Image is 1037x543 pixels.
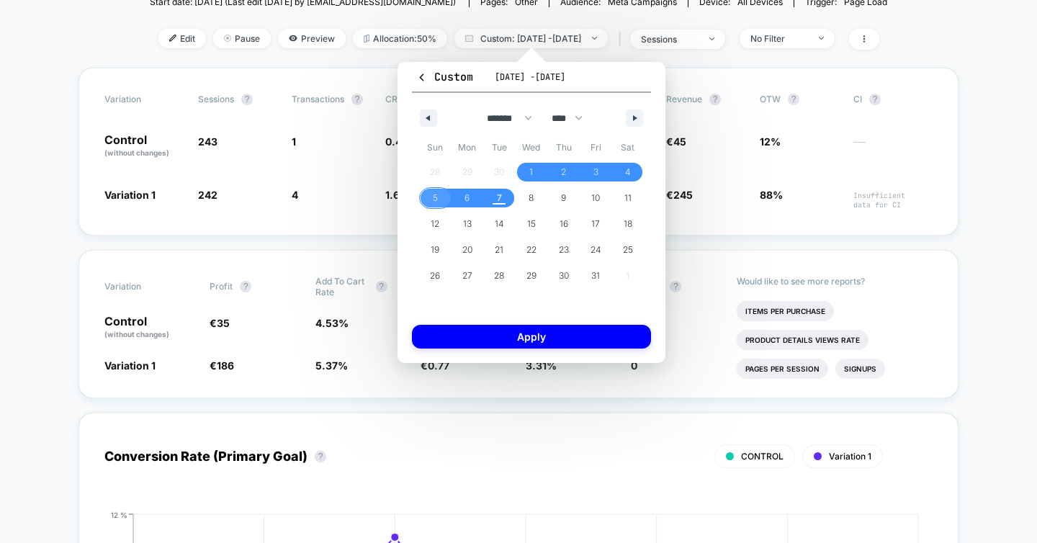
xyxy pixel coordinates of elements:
[431,211,439,237] span: 12
[611,211,644,237] button: 18
[547,237,580,263] button: 23
[111,510,127,519] tspan: 12 %
[561,185,566,211] span: 9
[592,37,597,40] img: end
[419,185,452,211] button: 5
[462,263,472,289] span: 27
[591,263,600,289] span: 31
[412,69,651,93] button: Custom[DATE] -[DATE]
[497,185,502,211] span: 7
[788,94,799,105] button: ?
[104,148,169,157] span: (without changes)
[430,263,440,289] span: 26
[593,159,598,185] span: 3
[580,136,612,159] span: Fri
[516,185,548,211] button: 8
[853,94,933,105] span: CI
[198,94,234,104] span: Sessions
[673,135,686,148] span: 45
[624,185,632,211] span: 11
[580,159,612,185] button: 3
[419,263,452,289] button: 26
[673,189,693,201] span: 245
[580,263,612,289] button: 31
[104,276,184,297] span: Variation
[580,211,612,237] button: 17
[104,359,156,372] span: Variation 1
[433,185,438,211] span: 5
[611,185,644,211] button: 11
[158,29,206,48] span: Edit
[516,211,548,237] button: 15
[351,94,363,105] button: ?
[516,136,548,159] span: Wed
[529,185,534,211] span: 8
[623,237,633,263] span: 25
[463,211,472,237] span: 13
[526,263,537,289] span: 29
[737,276,933,287] p: Would like to see more reports?
[419,211,452,237] button: 12
[483,136,516,159] span: Tue
[709,94,721,105] button: ?
[835,359,885,379] li: Signups
[760,135,781,148] span: 12%
[278,29,346,48] span: Preview
[547,211,580,237] button: 16
[213,29,271,48] span: Pause
[452,211,484,237] button: 13
[495,71,565,83] span: [DATE] - [DATE]
[526,237,537,263] span: 22
[853,191,933,210] span: Insufficient data for CI
[547,136,580,159] span: Thu
[104,94,184,105] span: Variation
[465,35,473,42] img: calendar
[292,94,344,104] span: Transactions
[529,159,533,185] span: 1
[829,451,871,462] span: Variation 1
[464,185,470,211] span: 6
[625,159,631,185] span: 4
[547,159,580,185] button: 2
[104,134,184,158] p: Control
[240,281,251,292] button: ?
[315,451,326,462] button: ?
[516,237,548,263] button: 22
[559,263,569,289] span: 30
[419,237,452,263] button: 19
[741,451,784,462] span: CONTROL
[483,211,516,237] button: 14
[452,237,484,263] button: 20
[376,281,387,292] button: ?
[431,237,439,263] span: 19
[560,211,568,237] span: 16
[750,33,808,44] div: No Filter
[104,189,156,201] span: Variation 1
[611,159,644,185] button: 4
[416,70,473,84] span: Custom
[624,211,632,237] span: 18
[591,211,600,237] span: 17
[869,94,881,105] button: ?
[198,189,217,201] span: 242
[853,138,933,158] span: ---
[611,136,644,159] span: Sat
[483,237,516,263] button: 21
[452,136,484,159] span: Mon
[315,317,349,329] span: 4.53 %
[224,35,231,42] img: end
[241,94,253,105] button: ?
[483,185,516,211] button: 7
[527,211,536,237] span: 15
[611,237,644,263] button: 25
[104,330,169,338] span: (without changes)
[580,237,612,263] button: 24
[454,29,608,48] span: Custom: [DATE] - [DATE]
[495,237,503,263] span: 21
[819,37,824,40] img: end
[494,263,504,289] span: 28
[483,263,516,289] button: 28
[315,359,348,372] span: 5.37 %
[495,211,504,237] span: 14
[462,237,472,263] span: 20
